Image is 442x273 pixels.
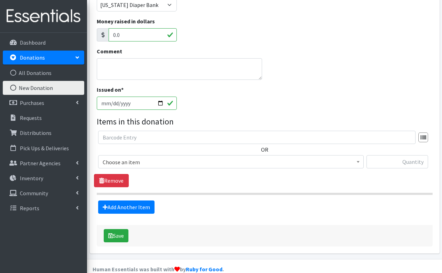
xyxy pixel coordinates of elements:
[3,186,84,200] a: Community
[186,266,222,273] a: Ruby for Good
[3,51,84,65] a: Donations
[261,145,268,154] label: OR
[366,155,428,168] input: Quantity
[20,114,42,121] p: Requests
[3,5,84,28] img: HumanEssentials
[3,36,84,50] a: Dashboard
[3,201,84,215] a: Reports
[3,156,84,170] a: Partner Agencies
[3,96,84,110] a: Purchases
[20,160,61,167] p: Partner Agencies
[20,145,69,152] p: Pick Ups & Deliveries
[98,200,155,214] a: Add Another Item
[97,17,155,25] label: Money raised in dollars
[20,39,46,46] p: Dashboard
[3,126,84,140] a: Distributions
[3,81,84,95] a: New Donation
[20,190,48,197] p: Community
[98,131,416,144] input: Barcode Entry
[3,171,84,185] a: Inventory
[3,66,84,80] a: All Donations
[97,47,122,55] label: Comment
[20,54,45,61] p: Donations
[103,157,359,167] span: Choose an item
[3,141,84,155] a: Pick Ups & Deliveries
[94,174,129,187] a: Remove
[3,111,84,125] a: Requests
[97,85,124,94] label: Issued on
[121,86,124,93] abbr: required
[20,175,43,182] p: Inventory
[104,229,128,242] button: Save
[97,115,433,128] legend: Items in this donation
[98,155,364,168] span: Choose an item
[20,129,52,136] p: Distributions
[93,266,224,273] strong: Human Essentials was built with by .
[20,99,44,106] p: Purchases
[20,205,39,212] p: Reports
